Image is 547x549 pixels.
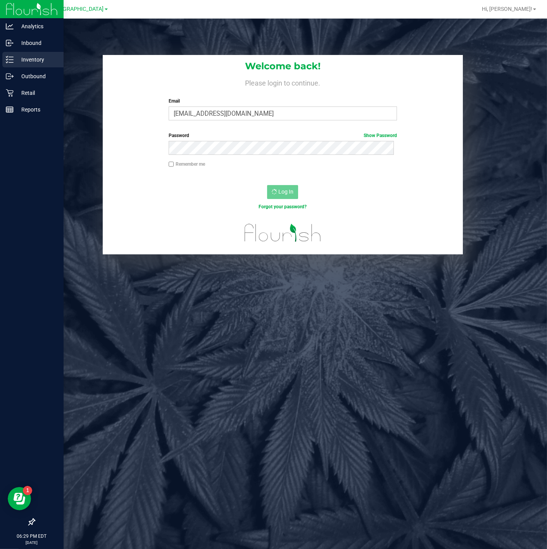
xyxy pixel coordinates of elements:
label: Email [169,98,397,105]
p: [DATE] [3,540,60,546]
p: Outbound [14,72,60,81]
inline-svg: Retail [6,89,14,97]
iframe: Resource center unread badge [23,486,32,495]
span: Log In [278,189,293,195]
inline-svg: Analytics [6,22,14,30]
p: Inventory [14,55,60,64]
p: Analytics [14,22,60,31]
p: Retail [14,88,60,98]
span: [GEOGRAPHIC_DATA] [51,6,104,12]
h1: Welcome back! [103,61,463,71]
p: 06:29 PM EDT [3,533,60,540]
span: Password [169,133,189,138]
inline-svg: Inbound [6,39,14,47]
button: Log In [267,185,298,199]
img: flourish_logo.svg [238,218,328,247]
p: Inbound [14,38,60,48]
inline-svg: Inventory [6,56,14,63]
inline-svg: Reports [6,106,14,113]
input: Remember me [169,161,174,167]
a: Forgot your password? [259,204,307,209]
h4: Please login to continue. [103,77,463,87]
iframe: Resource center [8,487,31,510]
a: Show Password [364,133,397,138]
inline-svg: Outbound [6,72,14,80]
span: Hi, [PERSON_NAME]! [482,6,532,12]
p: Reports [14,105,60,114]
label: Remember me [169,161,205,168]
